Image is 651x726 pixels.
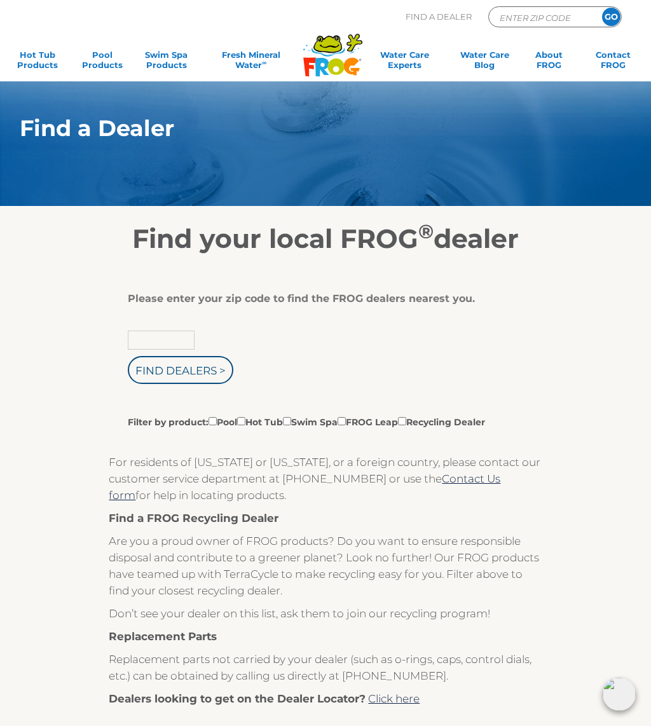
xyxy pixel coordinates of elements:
[524,50,574,75] a: AboutFROG
[209,417,217,425] input: Filter by product:PoolHot TubSwim SpaFROG LeapRecycling Dealer
[418,219,434,243] sup: ®
[128,292,513,305] div: Please enter your zip code to find the FROG dealers nearest you.
[109,605,542,622] p: Don’t see your dealer on this list, ask them to join our recycling program!
[109,651,542,684] p: Replacement parts not carried by your dealer (such as o-rings, caps, control dials, etc.) can be ...
[338,417,346,425] input: Filter by product:PoolHot TubSwim SpaFROG LeapRecycling Dealer
[206,50,296,75] a: Fresh MineralWater∞
[602,8,620,26] input: GO
[128,414,485,428] label: Filter by product: Pool Hot Tub Swim Spa FROG Leap Recycling Dealer
[1,223,650,254] h2: Find your local FROG dealer
[128,356,233,384] input: Find Dealers >
[283,417,291,425] input: Filter by product:PoolHot TubSwim SpaFROG LeapRecycling Dealer
[141,50,191,75] a: Swim SpaProducts
[109,533,542,599] p: Are you a proud owner of FROG products? Do you want to ensure responsible disposal and contribute...
[406,6,472,27] p: Find A Dealer
[109,630,217,643] strong: Replacement Parts
[109,692,366,705] strong: Dealers looking to get on the Dealer Locator?
[603,678,636,711] img: openIcon
[588,50,638,75] a: ContactFROG
[109,512,278,524] strong: Find a FROG Recycling Dealer
[109,454,542,503] p: For residents of [US_STATE] or [US_STATE], or a foreign country, please contact our customer serv...
[398,417,406,425] input: Filter by product:PoolHot TubSwim SpaFROG LeapRecycling Dealer
[498,10,584,25] input: Zip Code Form
[364,50,445,75] a: Water CareExperts
[262,59,266,66] sup: ∞
[13,50,63,75] a: Hot TubProducts
[20,116,586,141] h1: Find a Dealer
[77,50,127,75] a: PoolProducts
[460,50,510,75] a: Water CareBlog
[368,692,420,705] a: Click here
[237,417,245,425] input: Filter by product:PoolHot TubSwim SpaFROG LeapRecycling Dealer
